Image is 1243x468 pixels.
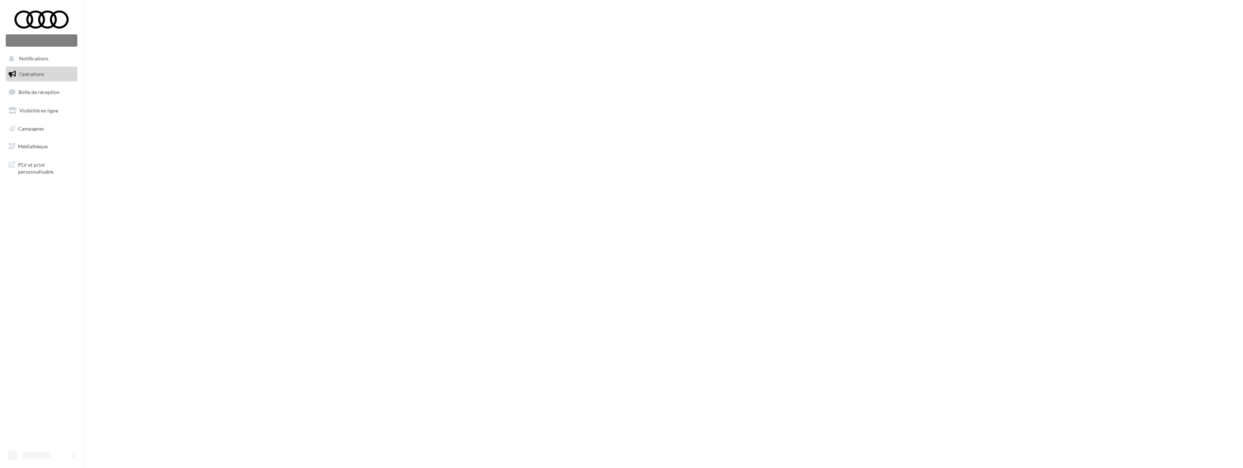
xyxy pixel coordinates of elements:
span: Notifications [19,56,48,62]
a: Boîte de réception [4,84,79,100]
div: Nouvelle campagne [6,34,77,47]
a: PLV et print personnalisable [4,157,79,178]
span: Opérations [19,71,44,77]
span: Boîte de réception [18,89,60,95]
a: Médiathèque [4,139,79,154]
a: Campagnes [4,121,79,136]
span: Campagnes [18,125,44,131]
span: Visibilité en ligne [20,107,58,114]
a: Visibilité en ligne [4,103,79,118]
span: PLV et print personnalisable [18,160,74,175]
a: Opérations [4,67,79,82]
span: Médiathèque [18,143,48,149]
